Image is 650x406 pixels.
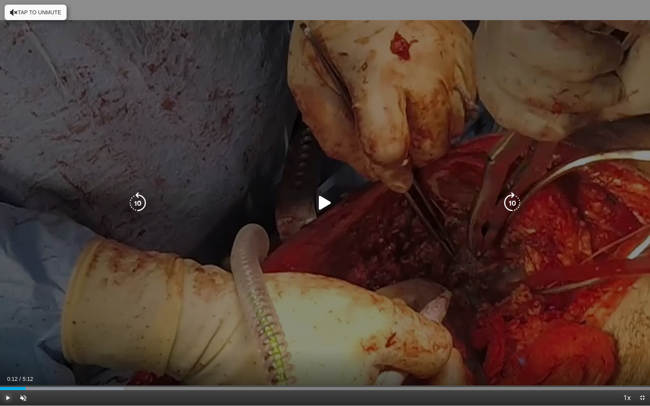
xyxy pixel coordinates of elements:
span: 0:12 [7,376,17,382]
span: / [19,376,21,382]
span: 5:12 [22,376,33,382]
button: Exit Fullscreen [635,390,650,406]
button: Unmute [15,390,31,406]
button: Playback Rate [619,390,635,406]
button: Tap to unmute [5,5,67,20]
